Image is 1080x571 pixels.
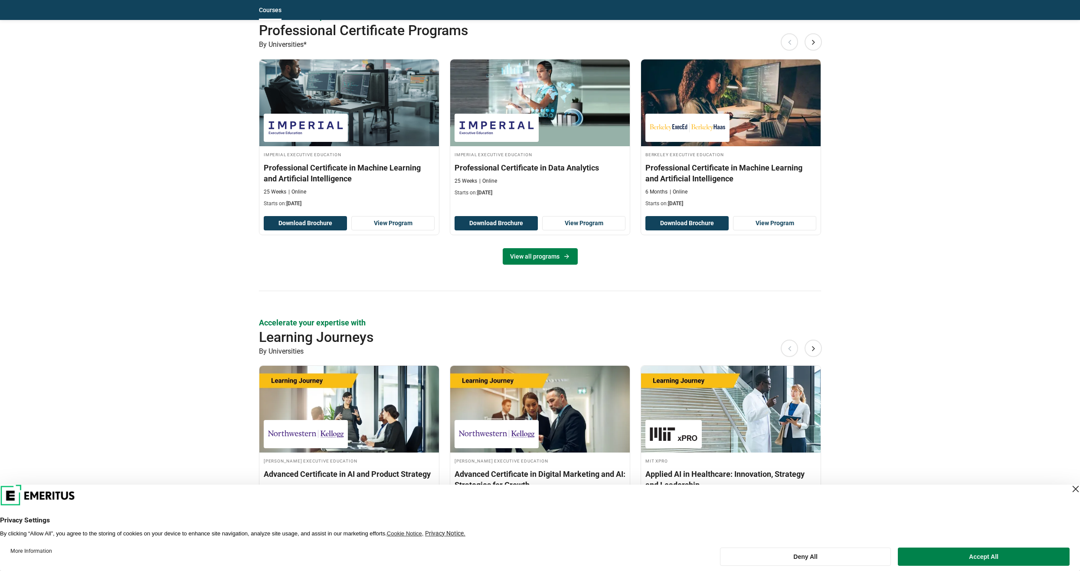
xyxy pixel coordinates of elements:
h2: Professional Certificate Programs [259,22,765,39]
span: [DATE] [286,200,301,207]
a: AI and Machine Learning Course by MIT xPRO - September 18, 2025 MIT xPRO MIT xPRO Applied AI in H... [641,366,821,518]
img: Kellogg Executive Education [459,424,534,444]
p: Accelerate your expertise with [259,317,821,328]
h3: Professional Certificate in Machine Learning and Artificial Intelligence [264,162,435,184]
img: Professional Certificate in Data Analytics | Online Data Science and Analytics Course [450,59,630,146]
p: 4 Months [264,484,286,491]
a: View Program [351,216,435,231]
a: AI and Machine Learning Course by Kellogg Executive Education - September 11, 2025 Kellogg Execut... [450,366,630,518]
a: AI and Machine Learning Course by Berkeley Executive Education - November 6, 2025 Berkeley Execut... [641,59,821,212]
p: Online [288,484,306,491]
button: Next [805,33,822,51]
img: Kellogg Executive Education [268,424,344,444]
h4: [PERSON_NAME] Executive Education [264,457,435,464]
a: AI and Machine Learning Course by Kellogg Executive Education - September 11, 2025 Kellogg Execut... [259,366,439,507]
img: MIT xPRO [650,424,697,444]
p: Starts on: [455,189,625,197]
img: Professional Certificate in Machine Learning and Artificial Intelligence | Online AI and Machine ... [641,59,821,146]
p: 25 Weeks [455,177,477,185]
p: 25 Weeks [264,188,286,196]
h3: Professional Certificate in Machine Learning and Artificial Intelligence [645,162,816,184]
button: Download Brochure [264,216,347,231]
button: Download Brochure [455,216,538,231]
button: Download Brochure [645,216,729,231]
h2: Learning Journeys [259,328,765,346]
h3: Applied AI in Healthcare: Innovation, Strategy and Leadership [645,469,816,490]
a: View Program [733,216,816,231]
p: Starts on: [264,200,435,207]
a: View all programs [503,248,578,265]
p: 6 Months [645,188,668,196]
h3: Advanced Certificate in AI and Product Strategy [264,469,435,479]
h4: MIT xPRO [645,457,816,464]
h4: Berkeley Executive Education [645,151,816,158]
p: Starts on: [645,200,816,207]
a: View Program [542,216,625,231]
p: Online [288,188,306,196]
img: Imperial Executive Education [459,118,534,138]
img: Applied AI in Healthcare: Innovation, Strategy and Leadership | Online AI and Machine Learning Co... [641,366,821,453]
img: Berkeley Executive Education [650,118,725,138]
h4: Imperial Executive Education [264,151,435,158]
h4: Imperial Executive Education [455,151,625,158]
button: Previous [781,33,798,51]
img: Advanced Certificate in AI and Product Strategy | Online AI and Machine Learning Course [259,366,439,453]
img: Professional Certificate in Machine Learning and Artificial Intelligence | Online AI and Machine ... [259,59,439,146]
h3: Advanced Certificate in Digital Marketing and AI: Strategies for Growth [455,469,625,490]
button: Previous [781,340,798,357]
a: Data Science and Analytics Course by Imperial Executive Education - October 16, 2025 Imperial Exe... [450,59,630,201]
p: Online [670,188,687,196]
img: Advanced Certificate in Digital Marketing and AI: Strategies for Growth | Online AI and Machine L... [450,366,630,453]
p: By Universities [259,346,821,357]
h4: [PERSON_NAME] Executive Education [455,457,625,464]
h3: Professional Certificate in Data Analytics [455,162,625,173]
p: Online [479,177,497,185]
p: By Universities* [259,39,821,50]
span: [DATE] [668,200,683,207]
button: Next [805,340,822,357]
a: AI and Machine Learning Course by Imperial Executive Education - October 16, 2025 Imperial Execut... [259,59,439,212]
span: [DATE] [477,190,492,196]
img: Imperial Executive Education [268,118,344,138]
